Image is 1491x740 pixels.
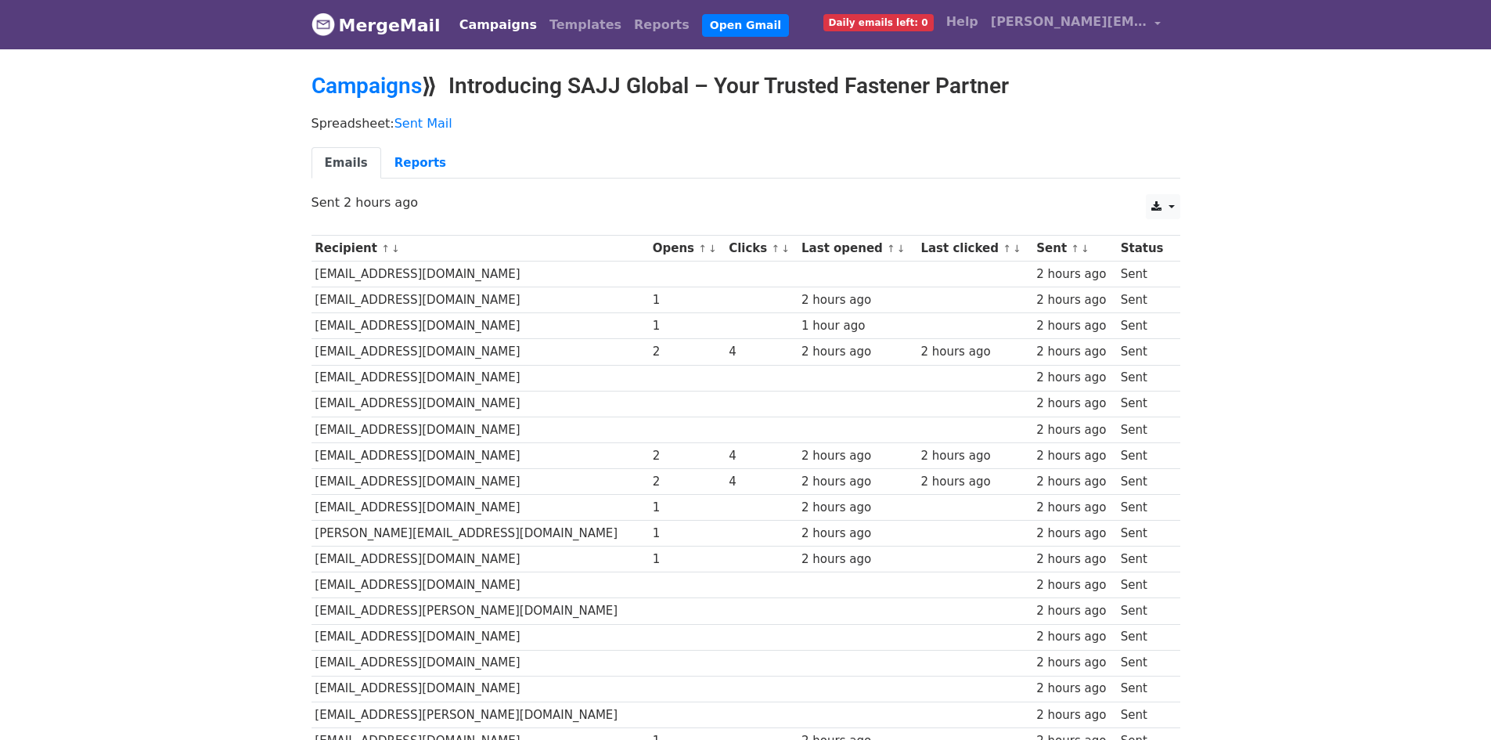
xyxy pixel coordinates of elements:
[940,6,985,38] a: Help
[729,473,794,491] div: 4
[729,447,794,465] div: 4
[381,243,390,254] a: ↑
[801,473,913,491] div: 2 hours ago
[312,391,649,417] td: [EMAIL_ADDRESS][DOMAIN_NAME]
[1117,417,1172,442] td: Sent
[1117,650,1172,676] td: Sent
[1036,265,1113,283] div: 2 hours ago
[312,572,649,598] td: [EMAIL_ADDRESS][DOMAIN_NAME]
[1036,654,1113,672] div: 2 hours ago
[312,676,649,702] td: [EMAIL_ADDRESS][DOMAIN_NAME]
[1036,343,1113,361] div: 2 hours ago
[1036,499,1113,517] div: 2 hours ago
[801,550,913,569] div: 2 hours ago
[1036,369,1113,387] div: 2 hours ago
[649,236,725,262] th: Opens
[1117,598,1172,624] td: Sent
[1117,313,1172,339] td: Sent
[1036,291,1113,309] div: 2 hours ago
[1117,676,1172,702] td: Sent
[312,495,649,521] td: [EMAIL_ADDRESS][DOMAIN_NAME]
[1117,365,1172,391] td: Sent
[801,447,913,465] div: 2 hours ago
[1036,447,1113,465] div: 2 hours ago
[312,650,649,676] td: [EMAIL_ADDRESS][DOMAIN_NAME]
[801,317,913,335] div: 1 hour ago
[312,313,649,339] td: [EMAIL_ADDRESS][DOMAIN_NAME]
[653,317,722,335] div: 1
[781,243,790,254] a: ↓
[917,236,1033,262] th: Last clicked
[1117,572,1172,598] td: Sent
[312,147,381,179] a: Emails
[897,243,906,254] a: ↓
[823,14,934,31] span: Daily emails left: 0
[653,525,722,543] div: 1
[1117,624,1172,650] td: Sent
[312,287,649,313] td: [EMAIL_ADDRESS][DOMAIN_NAME]
[1036,525,1113,543] div: 2 hours ago
[1036,395,1113,413] div: 2 hours ago
[453,9,543,41] a: Campaigns
[698,243,707,254] a: ↑
[653,499,722,517] div: 1
[920,343,1028,361] div: 2 hours ago
[1036,628,1113,646] div: 2 hours ago
[391,243,400,254] a: ↓
[1036,473,1113,491] div: 2 hours ago
[312,73,422,99] a: Campaigns
[1117,702,1172,727] td: Sent
[1117,495,1172,521] td: Sent
[920,473,1028,491] div: 2 hours ago
[312,547,649,572] td: [EMAIL_ADDRESS][DOMAIN_NAME]
[708,243,717,254] a: ↓
[381,147,459,179] a: Reports
[1036,706,1113,724] div: 2 hours ago
[312,365,649,391] td: [EMAIL_ADDRESS][DOMAIN_NAME]
[312,9,441,42] a: MergeMail
[817,6,940,38] a: Daily emails left: 0
[771,243,780,254] a: ↑
[1036,317,1113,335] div: 2 hours ago
[628,9,696,41] a: Reports
[543,9,628,41] a: Templates
[702,14,789,37] a: Open Gmail
[394,116,452,131] a: Sent Mail
[1117,262,1172,287] td: Sent
[801,499,913,517] div: 2 hours ago
[312,73,1180,99] h2: ⟫ Introducing SAJJ Global – Your Trusted Fastener Partner
[991,13,1147,31] span: [PERSON_NAME][EMAIL_ADDRESS][DOMAIN_NAME]
[1117,468,1172,494] td: Sent
[729,343,794,361] div: 4
[312,442,649,468] td: [EMAIL_ADDRESS][DOMAIN_NAME]
[1117,547,1172,572] td: Sent
[312,468,649,494] td: [EMAIL_ADDRESS][DOMAIN_NAME]
[653,550,722,569] div: 1
[798,236,917,262] th: Last opened
[1036,421,1113,439] div: 2 hours ago
[312,521,649,547] td: [PERSON_NAME][EMAIL_ADDRESS][DOMAIN_NAME]
[312,13,335,36] img: MergeMail logo
[1117,521,1172,547] td: Sent
[312,598,649,624] td: [EMAIL_ADDRESS][PERSON_NAME][DOMAIN_NAME]
[312,115,1180,132] p: Spreadsheet:
[801,343,913,361] div: 2 hours ago
[1117,391,1172,417] td: Sent
[1036,602,1113,620] div: 2 hours ago
[725,236,798,262] th: Clicks
[1032,236,1116,262] th: Sent
[1036,680,1113,698] div: 2 hours ago
[801,291,913,309] div: 2 hours ago
[312,236,649,262] th: Recipient
[1013,243,1021,254] a: ↓
[920,447,1028,465] div: 2 hours ago
[887,243,895,254] a: ↑
[312,702,649,727] td: [EMAIL_ADDRESS][PERSON_NAME][DOMAIN_NAME]
[1117,287,1172,313] td: Sent
[985,6,1168,43] a: [PERSON_NAME][EMAIL_ADDRESS][DOMAIN_NAME]
[312,417,649,442] td: [EMAIL_ADDRESS][DOMAIN_NAME]
[653,447,722,465] div: 2
[1036,576,1113,594] div: 2 hours ago
[1071,243,1079,254] a: ↑
[1117,339,1172,365] td: Sent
